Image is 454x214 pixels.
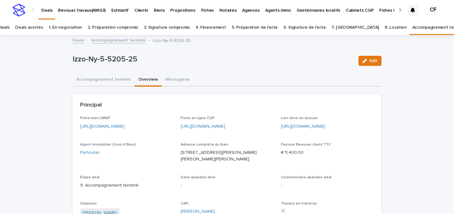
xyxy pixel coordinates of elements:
[181,202,189,205] span: CdPi
[80,202,97,205] span: Chasseur
[181,182,274,189] p: -
[281,182,374,189] p: -
[80,102,102,109] h2: Principal
[281,143,331,147] span: Facture Bevouac client TTC
[181,149,274,163] p: [STREET_ADDRESS][PERSON_NAME][PERSON_NAME][PERSON_NAME]
[283,20,326,35] a: 6. Signature de l'acte
[73,55,353,64] p: Izzo-Ny-5-5205-25
[80,143,136,147] span: Agent immobilier (from # Bien)
[88,20,138,35] a: 2. Préparation compromis
[331,20,379,35] a: 7. [GEOGRAPHIC_DATA]
[80,124,125,129] a: [URL][DOMAIN_NAME]
[49,20,82,35] a: 1. En négociation
[281,202,317,205] span: Travaux en stand-by
[162,73,194,87] button: Messagerie
[181,116,215,120] span: Fiche en ligne CGP
[281,124,325,129] a: [URL][DOMAIN_NAME]
[181,176,215,179] span: Date abandon deal
[91,36,146,43] a: Accompagnement terminé
[370,59,377,63] span: Edit
[144,20,190,35] a: 3. Signature compromis
[281,149,374,156] p: € 11,400.00
[385,20,407,35] a: 8. Location
[15,20,43,35] a: Deals avortés
[73,73,135,87] button: Accompagnement terminé
[181,143,228,147] span: Adresse complète du bien
[153,37,191,43] p: Izzo-Ny-5-5205-25
[135,73,162,87] button: Overview
[428,5,438,15] div: CF
[80,176,100,179] span: Étape deal
[80,116,110,120] span: Fiche bien LMNP
[358,56,381,66] button: Edit
[232,20,278,35] a: 5. Préparation de l'acte
[195,20,226,35] a: 4. Financement
[281,176,332,179] span: Commentaire abandon deal
[181,124,225,129] a: [URL][DOMAIN_NAME]
[80,182,173,189] p: 9. Accompagnement terminé
[13,4,25,16] img: stacker-logo-s-only.png
[80,149,100,156] a: Particulier
[281,116,318,120] span: Lien drive du dossier
[73,36,84,43] a: Deals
